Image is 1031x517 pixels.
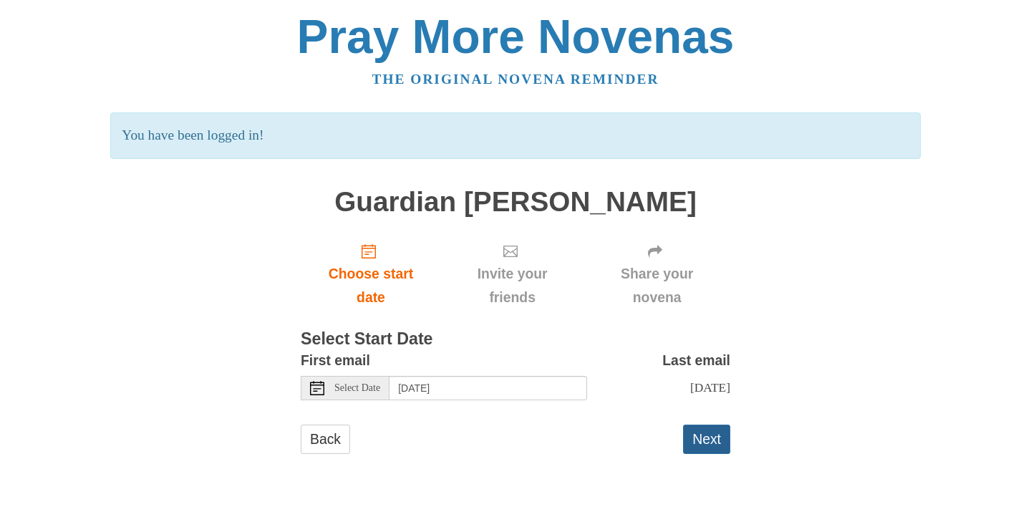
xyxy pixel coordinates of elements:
[301,425,350,454] a: Back
[301,330,730,349] h3: Select Start Date
[598,262,716,309] span: Share your novena
[110,112,920,159] p: You have been logged in!
[334,383,380,393] span: Select Date
[372,72,659,87] a: The original novena reminder
[662,349,730,372] label: Last email
[584,231,730,317] div: Click "Next" to confirm your start date first.
[690,380,730,395] span: [DATE]
[301,349,370,372] label: First email
[301,231,441,317] a: Choose start date
[389,376,587,400] input: Use the arrow keys to pick a date
[683,425,730,454] button: Next
[301,187,730,218] h1: Guardian [PERSON_NAME]
[297,10,735,63] a: Pray More Novenas
[315,262,427,309] span: Choose start date
[455,262,569,309] span: Invite your friends
[441,231,584,317] div: Click "Next" to confirm your start date first.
